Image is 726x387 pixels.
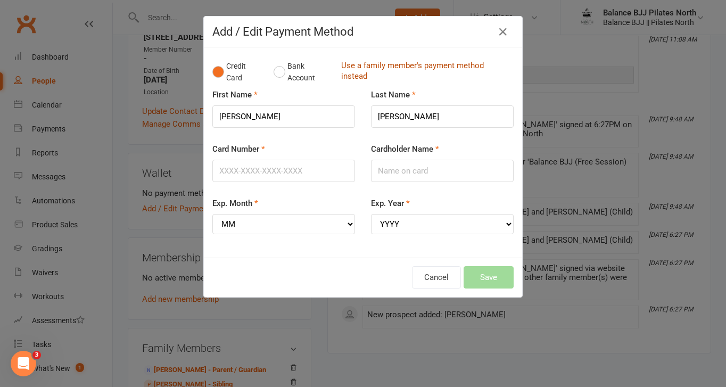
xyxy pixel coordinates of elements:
input: Name on card [371,160,514,182]
input: XXXX-XXXX-XXXX-XXXX [212,160,355,182]
button: Bank Account [274,56,333,88]
a: Use a family member's payment method instead [341,60,508,84]
button: Credit Card [212,56,262,88]
label: Last Name [371,88,416,101]
label: First Name [212,88,258,101]
iframe: Intercom live chat [11,351,36,376]
label: Cardholder Name [371,143,439,155]
button: Close [494,23,511,40]
h4: Add / Edit Payment Method [212,25,514,38]
button: Cancel [412,266,461,289]
span: 3 [32,351,41,359]
label: Exp. Year [371,197,410,210]
label: Card Number [212,143,265,155]
label: Exp. Month [212,197,258,210]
